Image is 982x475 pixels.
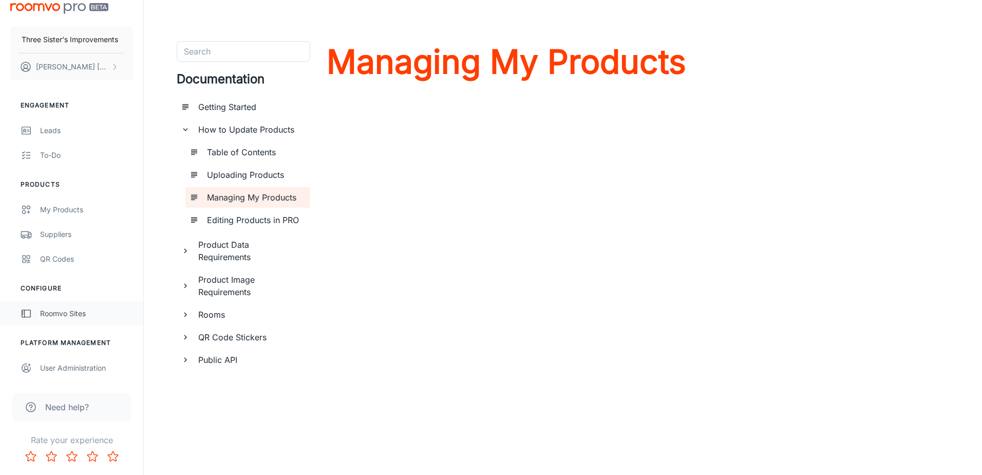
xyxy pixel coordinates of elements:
h6: Rooms [198,308,302,321]
div: To-do [40,150,133,161]
img: Roomvo PRO Beta [10,3,108,14]
button: Open [305,51,307,53]
a: Managing My Products [327,41,686,82]
h6: Getting Started [198,101,302,113]
ul: documentation page list [177,97,310,370]
h6: How to Update Products [198,123,302,136]
h6: Product Data Requirements [198,239,302,263]
h6: Product Image Requirements [198,273,302,298]
div: User Administration [40,362,133,374]
button: [PERSON_NAME] [PERSON_NAME] [10,53,133,80]
div: Leads [40,125,133,136]
div: Roomvo Sites [40,308,133,319]
div: My Products [40,204,133,215]
p: [PERSON_NAME] [PERSON_NAME] [36,61,108,72]
h6: Uploading Products [207,169,302,181]
h6: Managing My Products [207,191,302,204]
h6: Editing Products in PRO [207,214,302,226]
p: Three Sister's Improvements [22,34,118,45]
h6: Public API [198,354,302,366]
h4: Documentation [177,70,310,88]
button: Three Sister's Improvements [10,26,133,53]
h6: QR Code Stickers [198,331,302,343]
iframe: vimeo-927756946 [327,90,686,293]
span: Need help? [45,401,89,413]
h6: Table of Contents [207,146,302,158]
div: Suppliers [40,229,133,240]
div: QR Codes [40,253,133,265]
